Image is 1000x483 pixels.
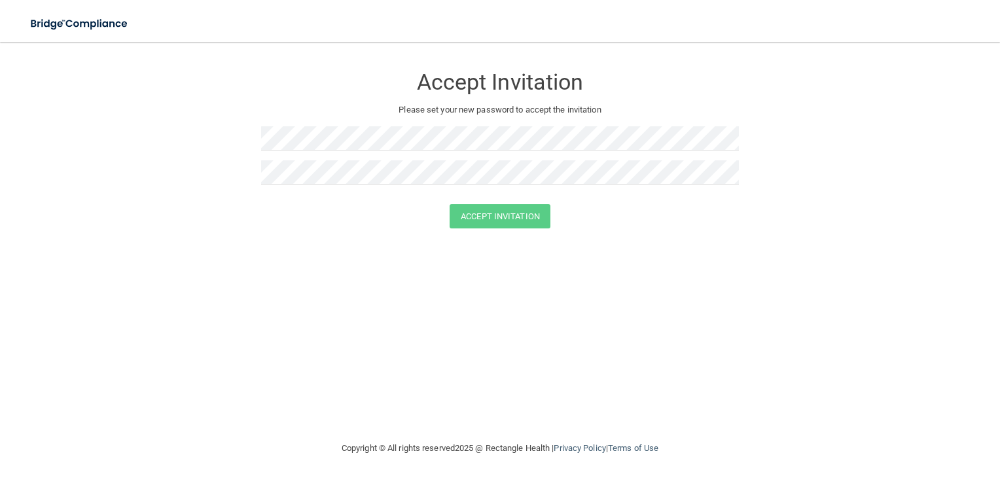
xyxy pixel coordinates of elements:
[554,443,605,453] a: Privacy Policy
[20,10,140,37] img: bridge_compliance_login_screen.278c3ca4.svg
[450,204,550,228] button: Accept Invitation
[608,443,658,453] a: Terms of Use
[271,102,729,118] p: Please set your new password to accept the invitation
[261,70,739,94] h3: Accept Invitation
[261,427,739,469] div: Copyright © All rights reserved 2025 @ Rectangle Health | |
